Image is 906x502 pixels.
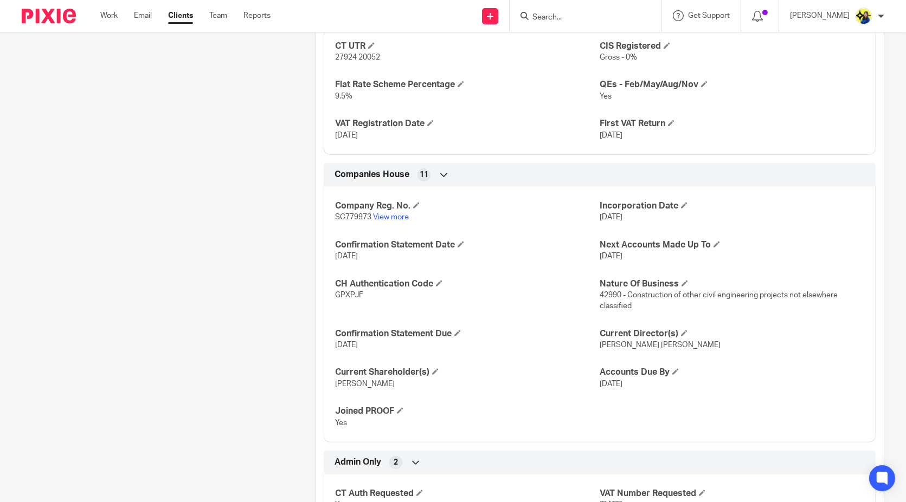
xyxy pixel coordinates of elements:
[394,457,398,468] span: 2
[600,118,864,129] h4: First VAT Return
[335,488,600,499] h4: CT Auth Requested
[600,278,864,290] h4: Nature Of Business
[335,79,600,90] h4: Flat Rate Scheme Percentage
[335,341,358,349] span: [DATE]
[335,419,347,427] span: Yes
[600,93,612,100] span: Yes
[600,367,864,378] h4: Accounts Due By
[335,118,600,129] h4: VAT Registration Date
[335,41,600,52] h4: CT UTR
[600,380,622,388] span: [DATE]
[600,328,864,340] h4: Current Director(s)
[335,169,409,180] span: Companies House
[600,132,622,139] span: [DATE]
[420,169,428,180] span: 11
[335,252,358,260] span: [DATE]
[600,213,622,221] span: [DATE]
[600,54,637,61] span: Gross - 0%
[600,79,864,90] h4: QEs - Feb/May/Aug/Nov
[600,488,864,499] h4: VAT Number Requested
[600,341,721,349] span: [PERSON_NAME] [PERSON_NAME]
[600,291,838,310] span: 42990 - Construction of other civil engineering projects not elsewhere classified
[600,239,864,251] h4: Next Accounts Made Up To
[600,200,864,212] h4: Incorporation Date
[335,213,371,221] span: SC779973
[335,132,358,139] span: [DATE]
[100,10,118,21] a: Work
[335,291,363,299] span: GPXPJF
[168,10,193,21] a: Clients
[243,10,271,21] a: Reports
[688,12,730,19] span: Get Support
[335,367,600,378] h4: Current Shareholder(s)
[373,213,409,221] a: View more
[335,457,381,468] span: Admin Only
[855,8,872,25] img: Bobo-Starbridge%201.jpg
[22,9,76,23] img: Pixie
[600,41,864,52] h4: CIS Registered
[335,93,352,100] span: 9.5%
[134,10,152,21] a: Email
[335,278,600,290] h4: CH Authentication Code
[335,200,600,212] h4: Company Reg. No.
[335,328,600,340] h4: Confirmation Statement Due
[209,10,227,21] a: Team
[335,406,600,417] h4: Joined PROOF
[531,13,629,23] input: Search
[335,54,380,61] span: 27924 20052
[600,252,622,260] span: [DATE]
[335,239,600,251] h4: Confirmation Statement Date
[790,10,850,21] p: [PERSON_NAME]
[335,380,395,388] span: [PERSON_NAME]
